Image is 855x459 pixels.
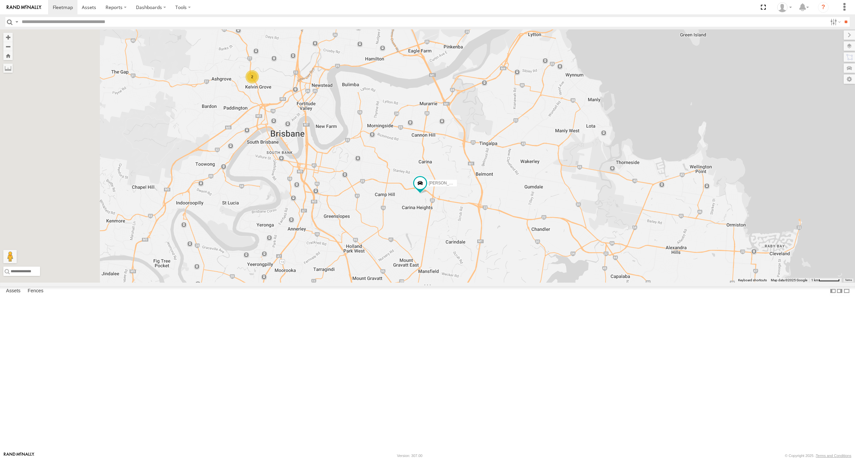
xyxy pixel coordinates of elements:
[24,286,47,296] label: Fences
[830,286,836,296] label: Dock Summary Table to the Left
[7,5,41,10] img: rand-logo.svg
[3,250,17,263] button: Drag Pegman onto the map to open Street View
[811,278,819,282] span: 1 km
[245,70,259,84] div: 2
[3,286,24,296] label: Assets
[836,286,843,296] label: Dock Summary Table to the Right
[785,454,851,458] div: © Copyright 2025 -
[397,454,422,458] div: Version: 307.00
[844,74,855,84] label: Map Settings
[828,17,842,27] label: Search Filter Options
[3,42,13,51] button: Zoom out
[14,17,19,27] label: Search Query
[775,2,794,12] div: Marco DiBenedetto
[738,278,767,283] button: Keyboard shortcuts
[816,454,851,458] a: Terms and Conditions
[809,278,842,283] button: Map scale: 1 km per 59 pixels
[818,2,829,13] i: ?
[4,452,34,459] a: Visit our Website
[845,279,852,282] a: Terms (opens in new tab)
[3,51,13,60] button: Zoom Home
[429,181,462,185] span: [PERSON_NAME]
[771,278,807,282] span: Map data ©2025 Google
[3,33,13,42] button: Zoom in
[843,286,850,296] label: Hide Summary Table
[3,63,13,73] label: Measure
